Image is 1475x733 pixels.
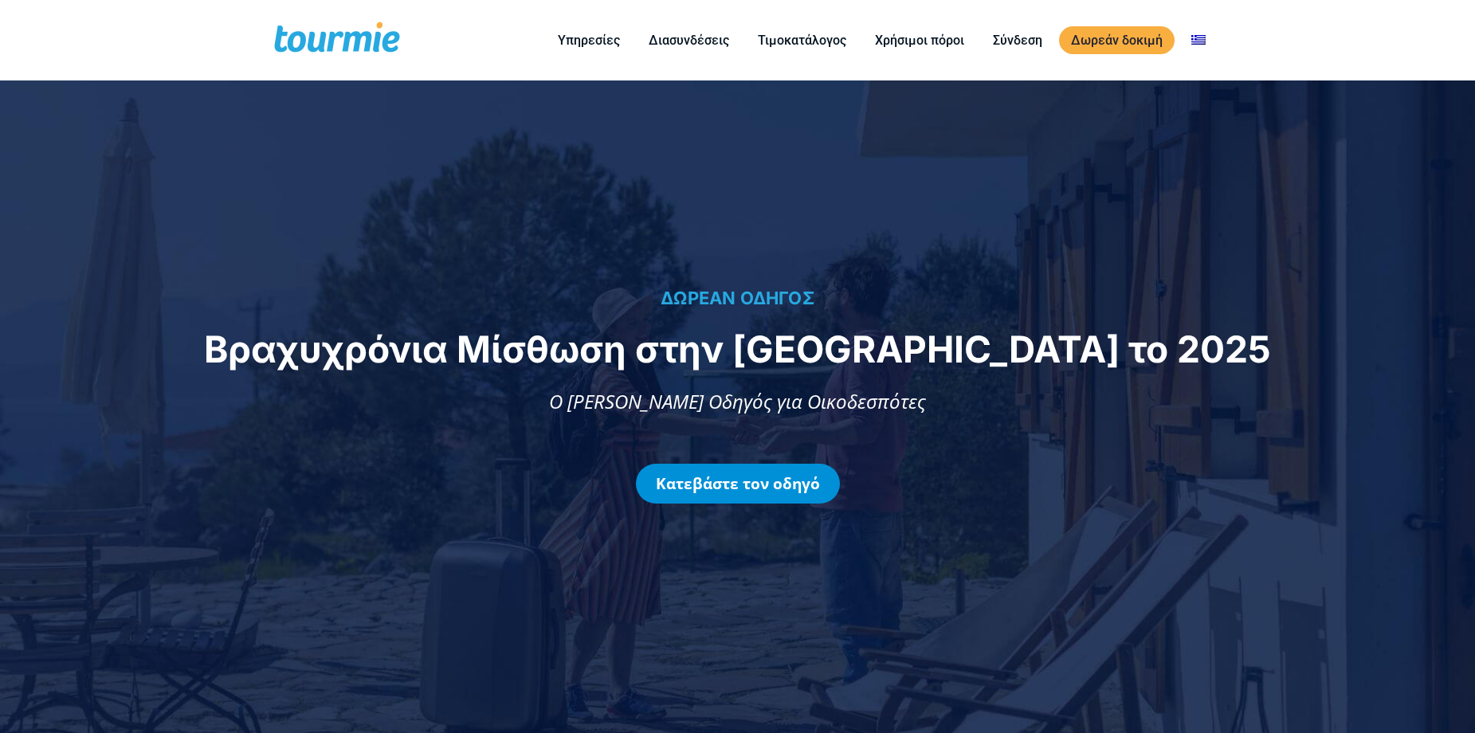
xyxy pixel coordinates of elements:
a: Τιμοκατάλογος [746,30,858,50]
a: Κατεβάστε τον οδηγό [636,464,840,504]
a: Διασυνδέσεις [637,30,741,50]
span: Βραχυχρόνια Μίσθωση στην [GEOGRAPHIC_DATA] το 2025 [204,327,1271,371]
a: Χρήσιμοι πόροι [863,30,976,50]
a: Υπηρεσίες [546,30,632,50]
a: Σύνδεση [981,30,1054,50]
a: Δωρεάν δοκιμή [1059,26,1175,54]
span: Ο [PERSON_NAME] Οδηγός για Οικοδεσπότες [549,388,926,414]
a: Αλλαγή σε [1179,30,1218,50]
span: ΔΩΡΕΑΝ ΟΔΗΓΟΣ [661,288,814,308]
